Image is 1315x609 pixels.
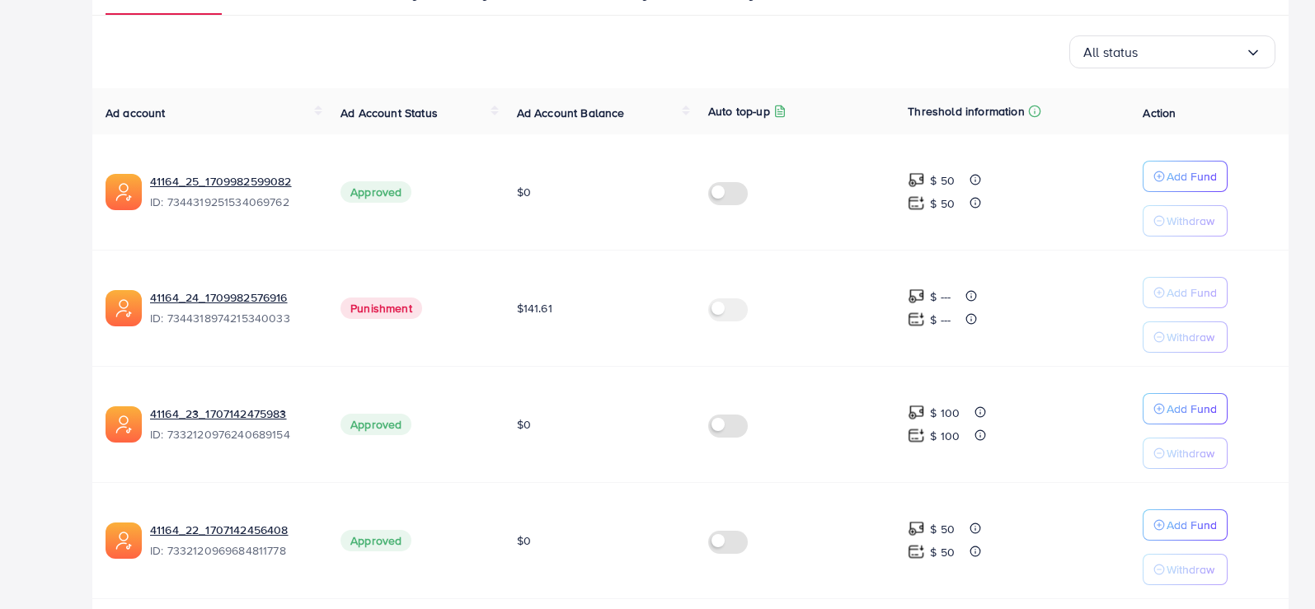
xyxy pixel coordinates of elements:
[517,300,552,316] span: $141.61
[150,426,314,443] span: ID: 7332120976240689154
[908,194,925,212] img: top-up amount
[150,289,314,306] a: 41164_24_1709982576916
[930,519,955,539] p: $ 50
[106,406,142,443] img: ic-ads-acc.e4c84228.svg
[150,405,314,443] div: <span class='underline'>41164_23_1707142475983</span></br>7332120976240689154
[930,287,951,307] p: $ ---
[1167,211,1214,231] p: Withdraw
[517,532,531,549] span: $0
[930,194,955,213] p: $ 50
[340,414,411,435] span: Approved
[1143,438,1228,469] button: Withdraw
[150,289,314,327] div: <span class='underline'>41164_24_1709982576916</span></br>7344318974215340033
[908,404,925,421] img: top-up amount
[1143,393,1228,424] button: Add Fund
[930,171,955,190] p: $ 50
[908,543,925,560] img: top-up amount
[340,297,422,319] span: Punishment
[930,542,955,562] p: $ 50
[1167,443,1214,463] p: Withdraw
[106,290,142,326] img: ic-ads-acc.e4c84228.svg
[106,174,142,210] img: ic-ads-acc.e4c84228.svg
[150,173,314,211] div: <span class='underline'>41164_25_1709982599082</span></br>7344319251534069762
[1167,560,1214,579] p: Withdraw
[908,427,925,444] img: top-up amount
[106,105,166,121] span: Ad account
[150,405,314,422] a: 41164_23_1707142475983
[340,105,438,121] span: Ad Account Status
[1167,399,1217,419] p: Add Fund
[1143,509,1228,541] button: Add Fund
[340,530,411,551] span: Approved
[1167,283,1217,302] p: Add Fund
[150,522,314,560] div: <span class='underline'>41164_22_1707142456408</span></br>7332120969684811778
[1143,161,1228,192] button: Add Fund
[150,194,314,210] span: ID: 7344319251534069762
[930,310,951,330] p: $ ---
[150,542,314,559] span: ID: 7332120969684811778
[340,181,411,203] span: Approved
[517,184,531,200] span: $0
[908,520,925,537] img: top-up amount
[1143,105,1176,121] span: Action
[930,403,960,423] p: $ 100
[1167,166,1217,186] p: Add Fund
[1143,205,1228,237] button: Withdraw
[1143,277,1228,308] button: Add Fund
[1069,35,1275,68] div: Search for option
[908,171,925,189] img: top-up amount
[1083,40,1139,65] span: All status
[908,288,925,305] img: top-up amount
[1139,40,1245,65] input: Search for option
[1143,321,1228,353] button: Withdraw
[708,101,770,121] p: Auto top-up
[1143,554,1228,585] button: Withdraw
[1167,515,1217,535] p: Add Fund
[517,105,625,121] span: Ad Account Balance
[1167,327,1214,347] p: Withdraw
[517,416,531,433] span: $0
[106,522,142,559] img: ic-ads-acc.e4c84228.svg
[150,522,314,538] a: 41164_22_1707142456408
[930,426,960,446] p: $ 100
[908,101,1024,121] p: Threshold information
[908,311,925,328] img: top-up amount
[150,173,314,190] a: 41164_25_1709982599082
[150,310,314,326] span: ID: 7344318974215340033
